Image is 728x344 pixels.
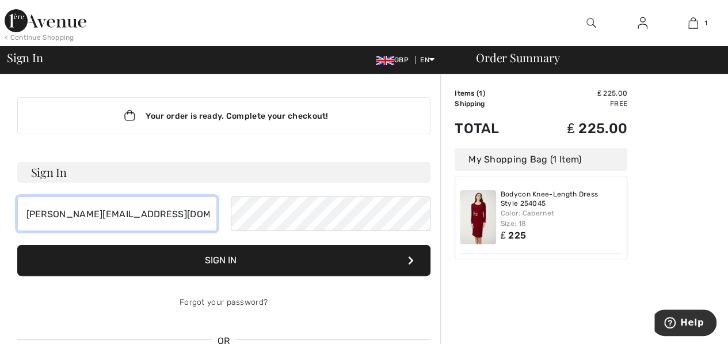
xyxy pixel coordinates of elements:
[528,99,627,109] td: Free
[668,16,718,30] a: 1
[7,52,43,63] span: Sign In
[5,9,86,32] img: 1ère Avenue
[420,56,434,64] span: EN
[501,208,623,229] div: Color: Cabernet Size: 18
[455,109,528,148] td: Total
[528,88,627,99] td: ₤ 225.00
[376,56,394,65] img: UK Pound
[460,190,496,244] img: Bodycon Knee-Length Dress Style 254045
[17,245,430,276] button: Sign In
[17,162,430,183] h3: Sign In
[455,99,528,109] td: Shipping
[704,18,707,28] span: 1
[628,16,657,31] a: Sign In
[528,109,627,148] td: ₤ 225.00
[5,32,74,43] div: < Continue Shopping
[586,16,596,30] img: search the website
[479,89,482,97] span: 1
[654,309,716,338] iframe: Opens a widget where you can find more information
[17,196,217,231] input: E-mail
[376,56,413,64] span: GBP
[455,88,528,99] td: Items ( )
[638,16,647,30] img: My Info
[688,16,698,30] img: My Bag
[501,230,526,241] span: ₤ 225
[501,190,623,208] a: Bodycon Knee-Length Dress Style 254045
[462,52,721,63] div: Order Summary
[180,297,268,307] a: Forgot your password?
[455,148,627,171] div: My Shopping Bag (1 Item)
[17,97,430,134] div: Your order is ready. Complete your checkout!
